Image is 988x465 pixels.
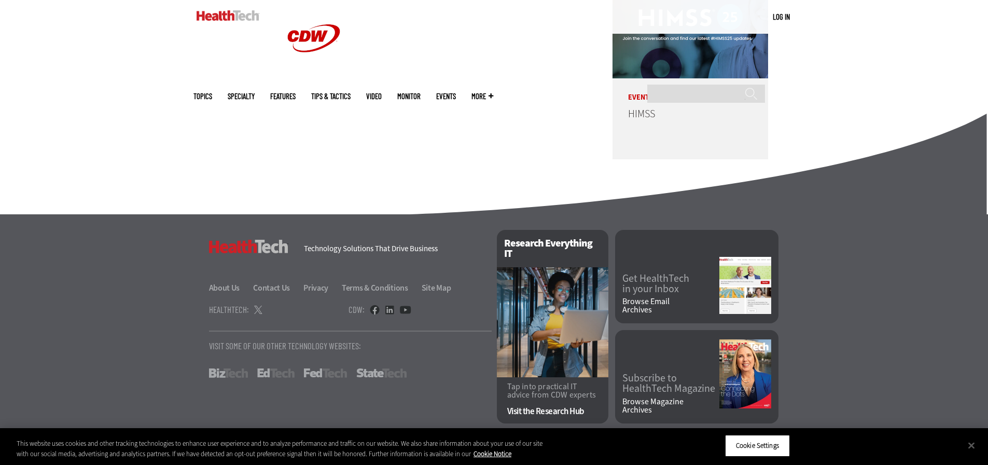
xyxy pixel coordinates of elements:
[397,92,421,100] a: MonITor
[366,92,382,100] a: Video
[275,69,353,79] a: CDW
[257,368,295,378] a: EdTech
[773,12,790,21] a: Log in
[304,368,347,378] a: FedTech
[253,282,302,293] a: Contact Us
[342,282,420,293] a: Terms & Conditions
[303,282,340,293] a: Privacy
[209,282,252,293] a: About Us
[193,92,212,100] span: Topics
[622,398,719,414] a: Browse MagazineArchives
[628,107,655,121] a: HIMSS
[304,245,484,253] h4: Technology Solutions That Drive Business
[209,341,492,350] p: Visit Some Of Our Other Technology Websites:
[17,439,544,459] div: This website uses cookies and other tracking technologies to enhance user experience and to analy...
[228,92,255,100] span: Specialty
[725,435,790,457] button: Cookie Settings
[622,273,719,294] a: Get HealthTechin your Inbox
[356,368,407,378] a: StateTech
[209,368,248,378] a: BizTech
[436,92,456,100] a: Events
[471,92,493,100] span: More
[311,92,351,100] a: Tips & Tactics
[270,92,296,100] a: Features
[622,373,719,394] a: Subscribe toHealthTech Magazine
[349,305,365,314] h4: CDW:
[209,240,288,253] h3: HealthTech
[507,382,598,399] p: Tap into practical IT advice from CDW experts
[960,434,983,457] button: Close
[719,339,771,408] img: Summer 2025 cover
[422,282,451,293] a: Site Map
[209,305,249,314] h4: HealthTech:
[474,449,511,458] a: More information about your privacy
[622,297,719,314] a: Browse EmailArchives
[197,10,259,21] img: Home
[719,257,771,314] img: newsletter screenshot
[497,230,608,267] h2: Research Everything IT
[613,78,768,101] p: Event
[773,11,790,22] div: User menu
[507,407,598,416] a: Visit the Research Hub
